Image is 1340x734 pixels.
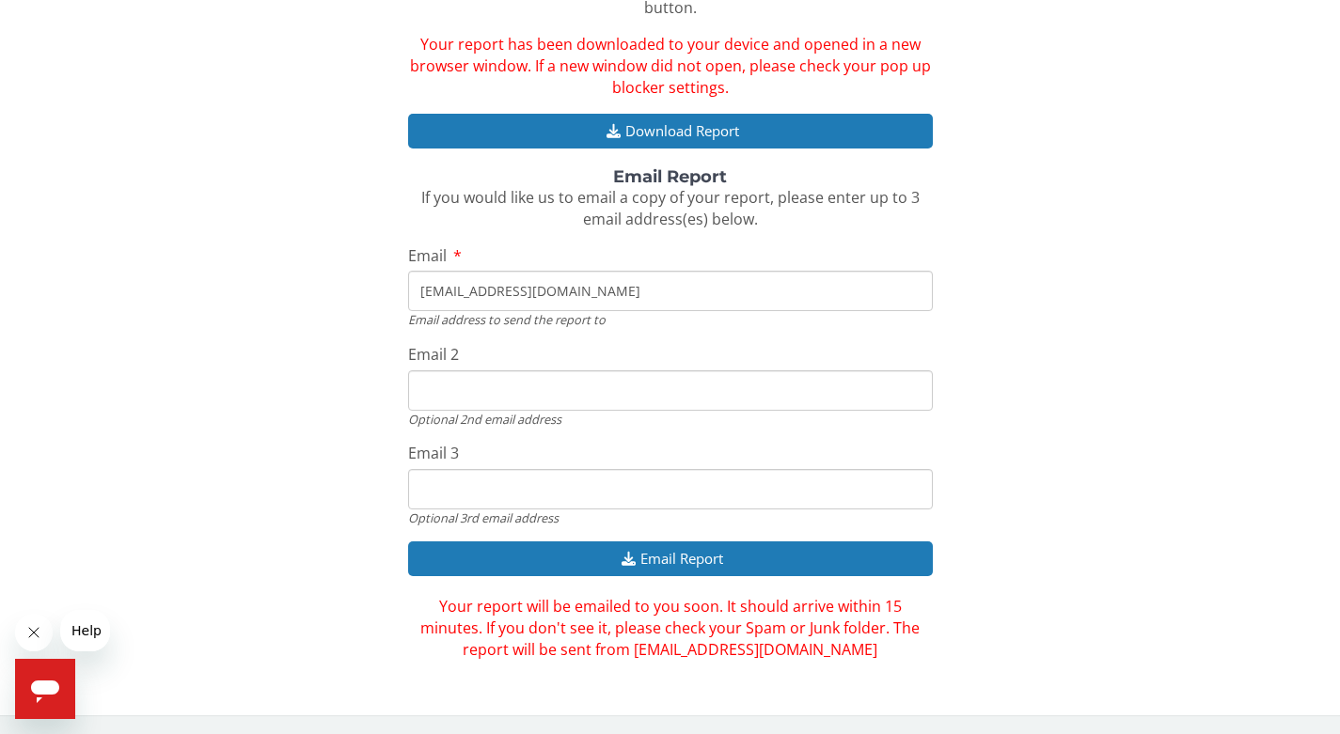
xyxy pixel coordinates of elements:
button: Download Report [408,114,933,148]
span: Email [408,245,447,266]
button: Email Report [408,541,933,576]
span: Your report will be emailed to you soon. It should arrive within 15 minutes. If you don't see it,... [420,596,920,660]
strong: Email Report [613,166,727,187]
div: Email address to send the report to [408,311,933,328]
div: Optional 2nd email address [408,411,933,428]
span: Email 2 [408,344,459,365]
span: Your report has been downloaded to your device and opened in a new browser window. If a new windo... [410,34,931,98]
span: Email 3 [408,443,459,463]
span: If you would like us to email a copy of your report, please enter up to 3 email address(es) below. [421,187,920,229]
div: Optional 3rd email address [408,509,933,526]
iframe: Button to launch messaging window [15,659,75,719]
iframe: Close message [15,614,53,651]
iframe: Message from company [60,610,110,651]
